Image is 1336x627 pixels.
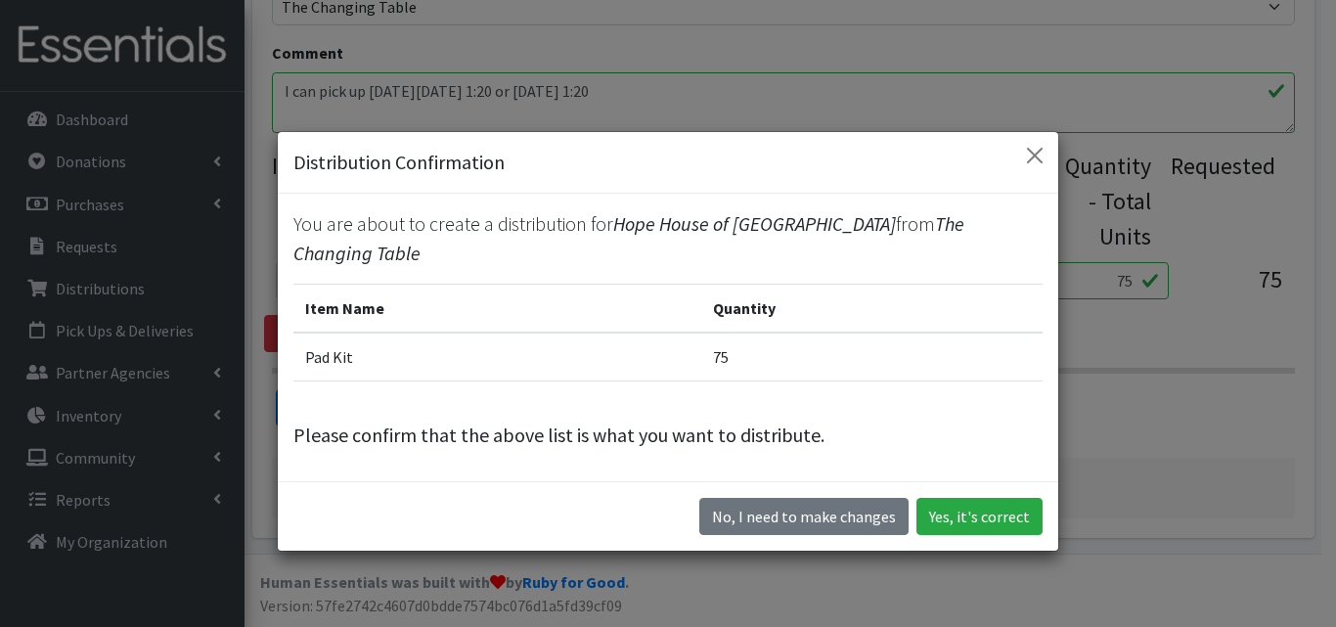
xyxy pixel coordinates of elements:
[1019,140,1050,171] button: Close
[916,498,1043,535] button: Yes, it's correct
[293,209,1043,268] p: You are about to create a distribution for from
[699,498,909,535] button: No I need to make changes
[293,148,505,177] h5: Distribution Confirmation
[293,333,701,381] td: Pad Kit
[293,421,1043,450] p: Please confirm that the above list is what you want to distribute.
[613,211,896,236] span: Hope House of [GEOGRAPHIC_DATA]
[293,211,964,265] span: The Changing Table
[701,333,1043,381] td: 75
[701,284,1043,333] th: Quantity
[293,284,701,333] th: Item Name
